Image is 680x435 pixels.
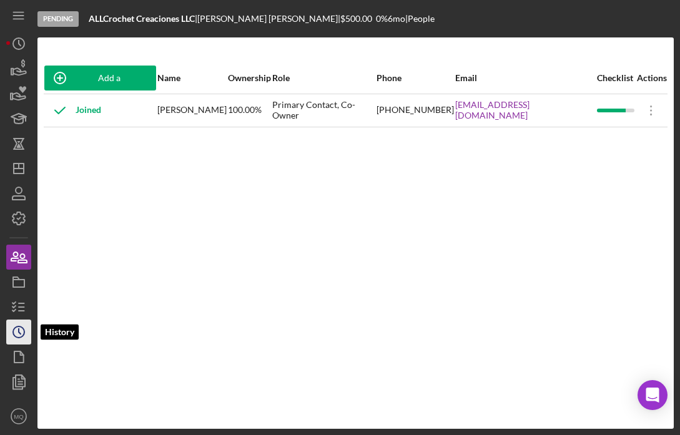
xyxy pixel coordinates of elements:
div: [PERSON_NAME] [157,95,227,126]
div: Phone [377,73,454,83]
div: Role [272,73,375,83]
div: Open Intercom Messenger [638,380,668,410]
div: [PERSON_NAME] [PERSON_NAME] | [197,14,340,24]
a: [EMAIL_ADDRESS][DOMAIN_NAME] [455,100,596,120]
button: MQ [6,404,31,429]
div: Email [455,73,596,83]
button: Add a Participant [44,66,156,90]
div: Joined [44,95,101,126]
div: 0 % [376,14,388,24]
div: Primary Contact, Co-Owner [272,95,375,126]
div: [PHONE_NUMBER] [377,95,454,126]
div: Name [157,73,227,83]
div: 100.00% [228,95,271,126]
b: ALLCrochet Creaciones LLC [89,13,195,24]
div: Add a Participant [76,66,144,90]
div: Checklist [597,73,634,83]
div: $500.00 [340,14,376,24]
div: 6 mo [388,14,405,24]
div: | People [405,14,435,24]
div: Pending [37,11,79,27]
div: Actions [636,73,667,83]
div: | [89,14,197,24]
text: MQ [14,413,23,420]
div: Ownership [228,73,271,83]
